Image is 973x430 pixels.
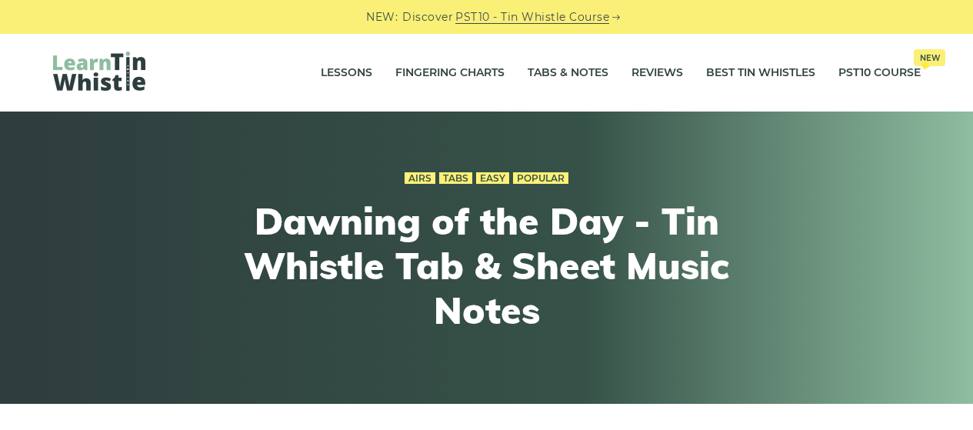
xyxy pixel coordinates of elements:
span: New [914,49,945,66]
a: Best Tin Whistles [706,54,815,92]
img: LearnTinWhistle.com [53,52,145,91]
a: Easy [476,172,509,185]
a: Fingering Charts [395,54,505,92]
a: Lessons [321,54,372,92]
a: PST10 CourseNew [838,54,921,92]
a: Tabs & Notes [528,54,608,92]
a: Airs [405,172,435,185]
a: Reviews [631,54,683,92]
h1: Dawning of the Day - Tin Whistle Tab & Sheet Music Notes [204,199,770,332]
a: Tabs [439,172,472,185]
a: Popular [513,172,568,185]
